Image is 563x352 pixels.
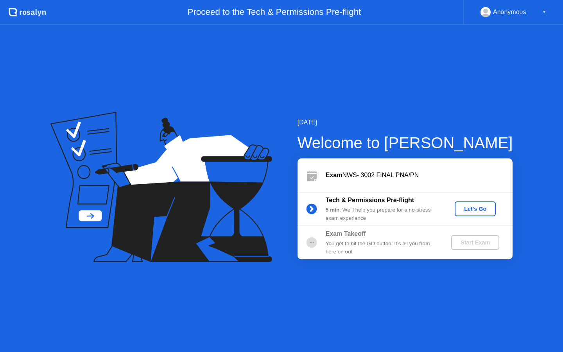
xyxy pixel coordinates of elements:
div: You get to hit the GO button! It’s all you from here on out [326,240,438,256]
b: 5 min [326,207,340,213]
button: Start Exam [451,235,499,250]
div: NWS- 3002 FINAL PNA/PN [326,171,513,180]
div: Anonymous [493,7,526,17]
div: Let's Go [458,206,493,212]
div: : We’ll help you prepare for a no-stress exam experience [326,206,438,222]
b: Exam [326,172,342,178]
div: Start Exam [454,239,496,246]
b: Tech & Permissions Pre-flight [326,197,414,203]
button: Let's Go [455,201,496,216]
div: Welcome to [PERSON_NAME] [298,131,513,154]
b: Exam Takeoff [326,230,366,237]
div: [DATE] [298,118,513,127]
div: ▼ [542,7,546,17]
